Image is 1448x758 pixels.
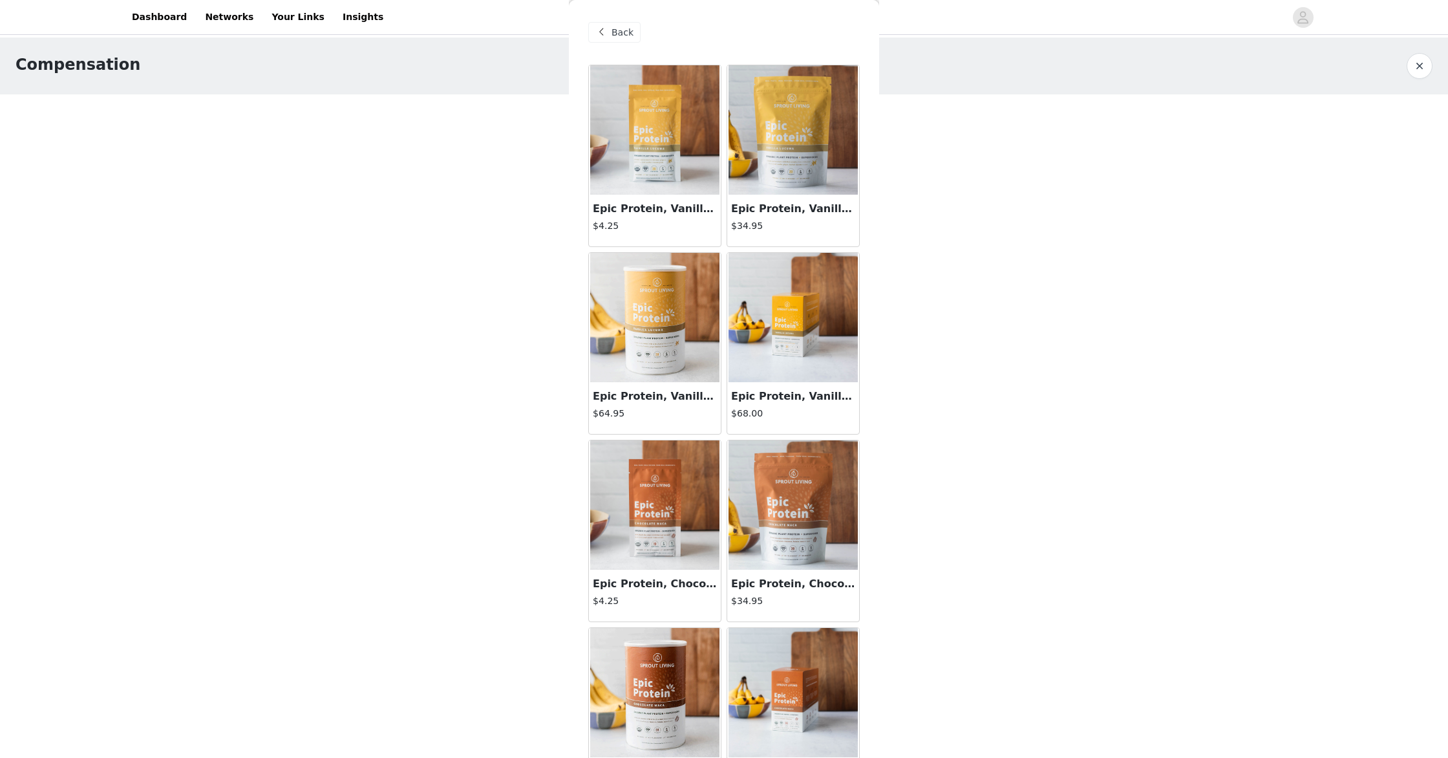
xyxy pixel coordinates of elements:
[590,253,719,382] img: Epic Protein, Vanilla Lucuma, 2lb
[590,440,719,570] img: Epic Protein, Chocolate Maca, 38g
[731,594,855,608] h4: $34.95
[593,219,717,233] h4: $4.25
[731,201,855,217] h3: Epic Protein, Vanilla Lucuma, 1lb
[593,594,717,608] h4: $4.25
[593,389,717,404] h3: Epic Protein, Vanilla Lucuma, 2lb
[729,253,858,382] img: Epic Protein, Vanilla Lucuma, Box (16 singles)
[731,389,855,404] h3: Epic Protein, Vanilla Lucuma, Box (16 singles)
[593,407,717,420] h4: $64.95
[731,219,855,233] h4: $34.95
[264,3,332,32] a: Your Links
[590,65,719,195] img: Epic Protein, Vanilla Lucuma, 38g
[729,440,858,570] img: Epic Protein, Chocolate Maca, 1lb
[335,3,391,32] a: Insights
[16,53,140,76] h1: Compensation
[124,3,195,32] a: Dashboard
[1297,7,1309,28] div: avatar
[612,26,633,39] span: Back
[731,576,855,592] h3: Epic Protein, Chocolate Maca, 1lb
[729,65,858,195] img: Epic Protein, Vanilla Lucuma, 1lb
[593,576,717,592] h3: Epic Protein, Chocolate Maca, 38g
[590,628,719,757] img: Epic Protein, Chocolate Maca, 2lb
[731,407,855,420] h4: $68.00
[197,3,261,32] a: Networks
[729,628,858,757] img: Epic Protein, Chocolate Maca, Box (16 singles)
[593,201,717,217] h3: Epic Protein, Vanilla Lucuma, 38g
